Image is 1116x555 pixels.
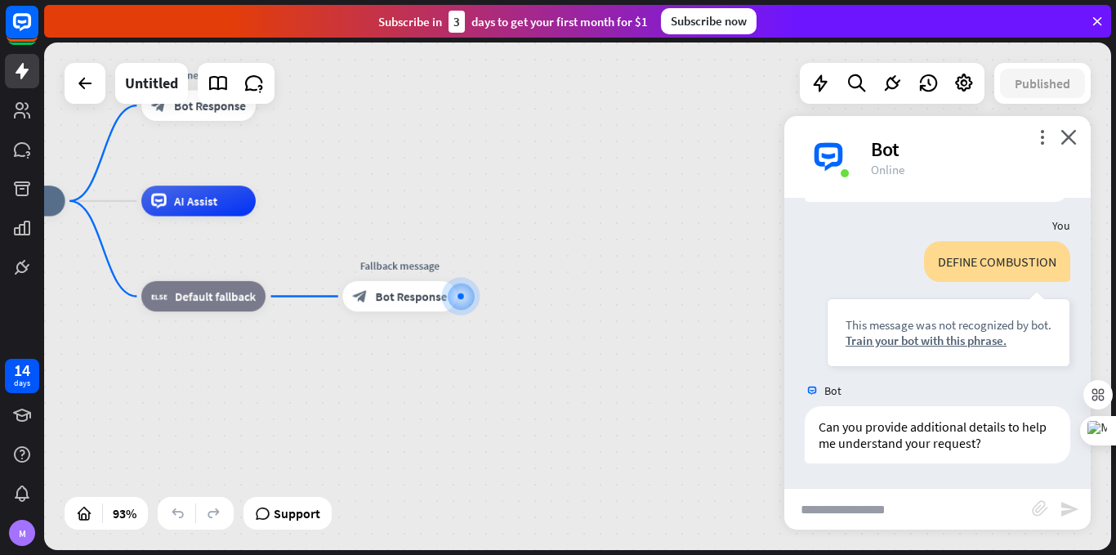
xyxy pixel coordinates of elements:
[274,500,320,526] span: Support
[14,378,30,389] div: days
[661,8,757,34] div: Subscribe now
[175,289,256,304] span: Default fallback
[805,406,1070,463] div: Can you provide additional details to help me understand your request?
[108,500,141,526] div: 93%
[871,137,1071,162] div: Bot
[871,162,1071,177] div: Online
[331,258,468,274] div: Fallback message
[9,520,35,546] div: M
[352,289,368,304] i: block_bot_response
[824,383,841,398] span: Bot
[5,359,39,393] a: 14 days
[846,317,1051,333] div: This message was not recognized by bot.
[449,11,465,33] div: 3
[1032,500,1048,517] i: block_attachment
[378,11,648,33] div: Subscribe in days to get your first month for $1
[151,98,167,114] i: block_bot_response
[174,98,246,114] span: Bot Response
[924,241,1070,282] div: DEFINE COMBUSTION
[13,7,62,56] button: Open LiveChat chat widget
[151,289,167,304] i: block_fallback
[1060,129,1077,145] i: close
[14,363,30,378] div: 14
[174,193,217,208] span: AI Assist
[1060,499,1079,519] i: send
[846,333,1051,348] div: Train your bot with this phrase.
[1034,129,1050,145] i: more_vert
[1000,69,1085,98] button: Published
[375,289,447,304] span: Bot Response
[1052,218,1070,233] span: You
[125,63,178,104] div: Untitled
